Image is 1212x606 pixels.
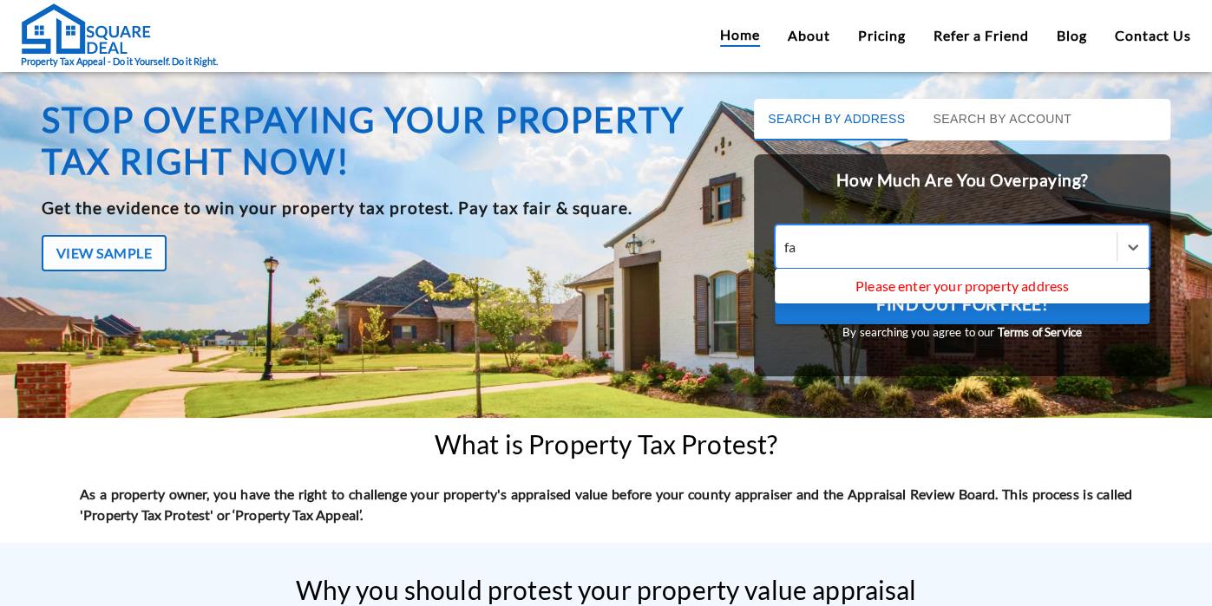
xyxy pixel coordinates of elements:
button: Search by Address [754,99,919,140]
h1: Stop overpaying your property tax right now! [42,99,691,182]
a: Blog [1057,25,1087,46]
button: Search by Account [919,99,1085,140]
a: Contact Us [1115,25,1191,46]
img: Square Deal [21,3,151,55]
a: Pricing [858,25,906,46]
a: About [788,25,830,46]
a: Property Tax Appeal - Do it Yourself. Do it Right. [21,3,218,69]
h2: How Much Are You Overpaying? [754,154,1170,207]
button: Find Out For Free! [775,283,1150,324]
a: Home [720,24,760,47]
b: Get the evidence to win your property tax protest. Pay tax fair & square. [42,198,632,218]
button: View Sample [42,235,167,271]
h2: What is Property Tax Protest? [435,429,777,459]
div: Please enter your property address [775,272,1150,300]
a: Terms of Service [998,325,1082,339]
div: basic tabs example [754,99,1170,140]
span: Find Out For Free! [876,290,1048,319]
a: Refer a Friend [934,25,1029,46]
strong: As a property owner, you have the right to challenge your property's appraised value before your ... [80,485,1132,523]
small: By searching you agree to our [775,324,1150,342]
h2: Why you should protest your property value appraisal [296,575,917,605]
